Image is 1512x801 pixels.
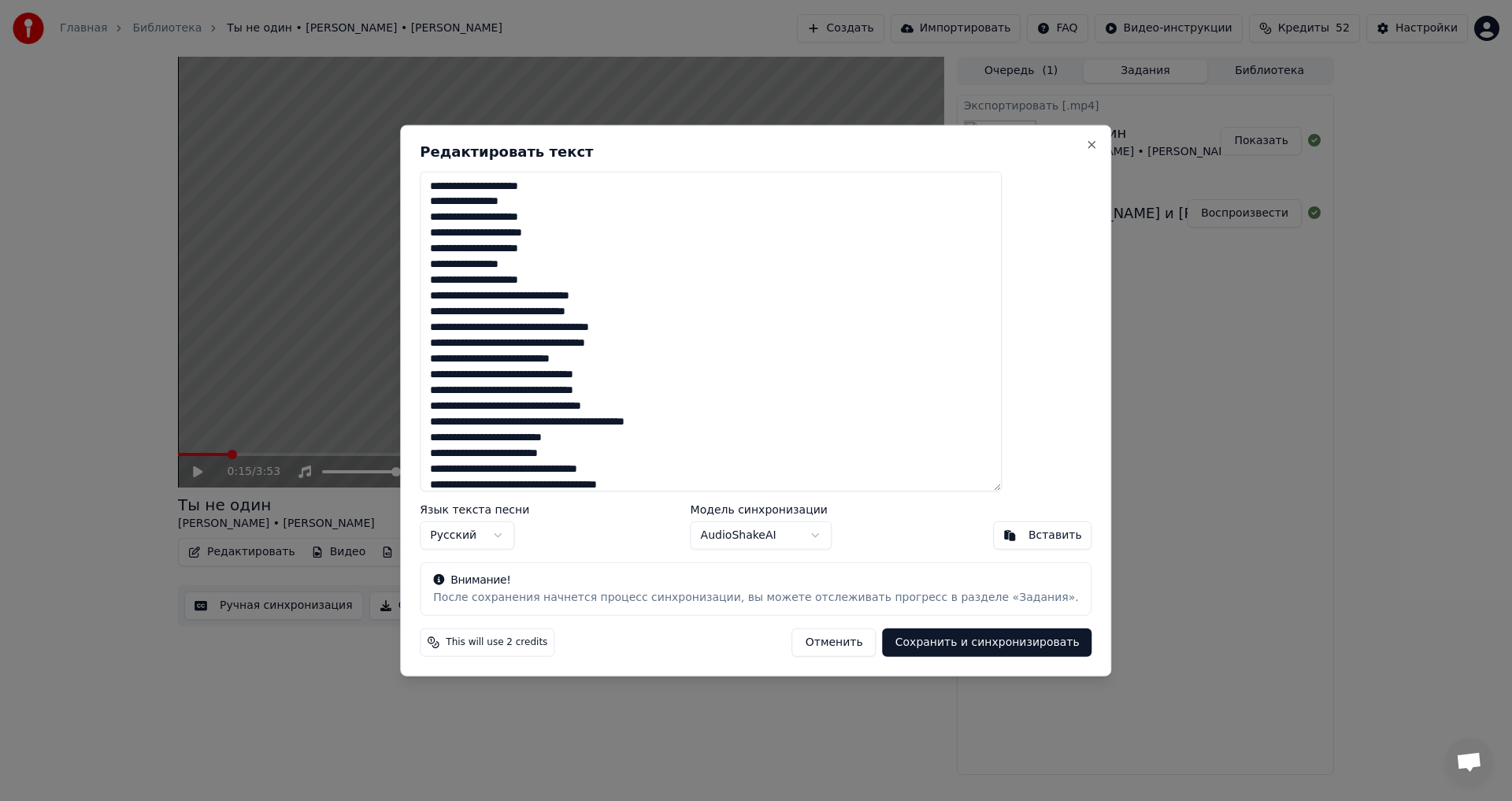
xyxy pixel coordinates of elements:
[433,573,1078,588] div: Внимание!
[420,504,529,515] label: Язык текста песни
[883,629,1092,657] button: Сохранить и синхронизировать
[446,636,547,649] span: This will use 2 credits
[420,144,1091,158] h2: Редактировать текст
[691,504,832,515] label: Модель синхронизации
[792,629,876,657] button: Отменить
[1028,528,1082,543] div: Вставить
[993,521,1092,550] button: Вставить
[433,590,1078,606] div: После сохранения начнется процесс синхронизации, вы можете отслеживать прогресс в разделе «Задания».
